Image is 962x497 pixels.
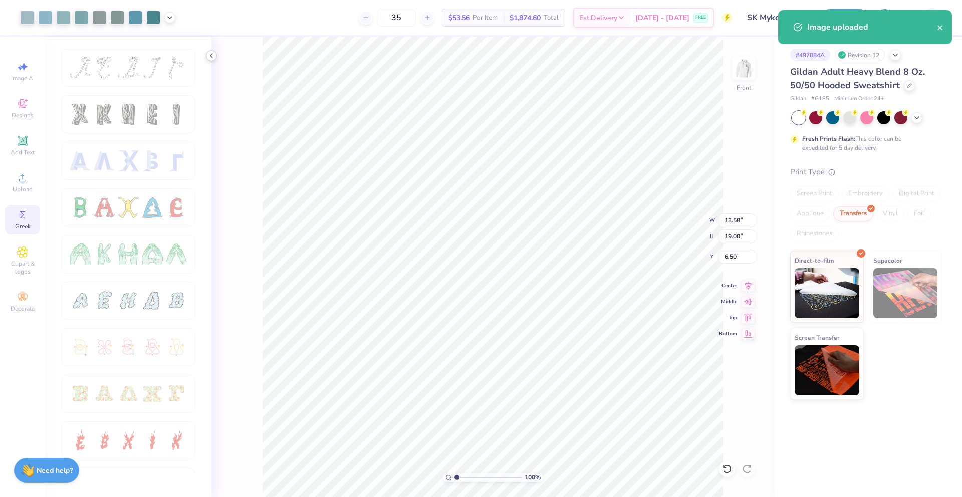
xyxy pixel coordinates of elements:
span: Direct-to-film [795,255,834,266]
div: Rhinestones [790,226,839,241]
span: Minimum Order: 24 + [834,95,884,103]
div: Foil [907,206,931,221]
img: Front [734,58,754,78]
span: Image AI [11,74,35,82]
strong: Fresh Prints Flash: [802,135,855,143]
span: Total [544,13,559,23]
span: Top [719,314,737,321]
span: 100 % [525,473,541,482]
div: Print Type [790,166,942,178]
span: Per Item [473,13,498,23]
span: Middle [719,298,737,305]
div: This color can be expedited for 5 day delivery. [802,134,925,152]
span: # G185 [811,95,829,103]
input: Untitled Design [740,8,813,28]
span: Clipart & logos [5,260,40,276]
span: Gildan [790,95,806,103]
span: Supacolor [873,255,902,266]
span: Add Text [11,148,35,156]
strong: Need help? [37,466,73,475]
button: close [937,21,944,33]
span: Designs [12,111,34,119]
img: Supacolor [873,268,938,318]
input: – – [377,9,416,27]
div: Transfers [833,206,873,221]
img: Direct-to-film [795,268,859,318]
span: Gildan Adult Heavy Blend 8 Oz. 50/50 Hooded Sweatshirt [790,66,925,91]
span: Decorate [11,305,35,313]
div: Digital Print [892,186,941,201]
div: Vinyl [876,206,904,221]
span: Center [719,282,737,289]
span: $1,874.60 [510,13,541,23]
span: FREE [695,14,706,21]
span: Bottom [719,330,737,337]
img: Screen Transfer [795,345,859,395]
span: Greek [15,222,31,230]
div: Screen Print [790,186,839,201]
div: Revision 12 [835,49,885,61]
div: Image uploaded [807,21,937,33]
div: Front [737,83,751,92]
span: [DATE] - [DATE] [635,13,689,23]
span: Upload [13,185,33,193]
div: Applique [790,206,830,221]
span: Screen Transfer [795,332,840,343]
div: # 497084A [790,49,830,61]
span: $53.56 [448,13,470,23]
span: Est. Delivery [579,13,617,23]
div: Embroidery [842,186,889,201]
